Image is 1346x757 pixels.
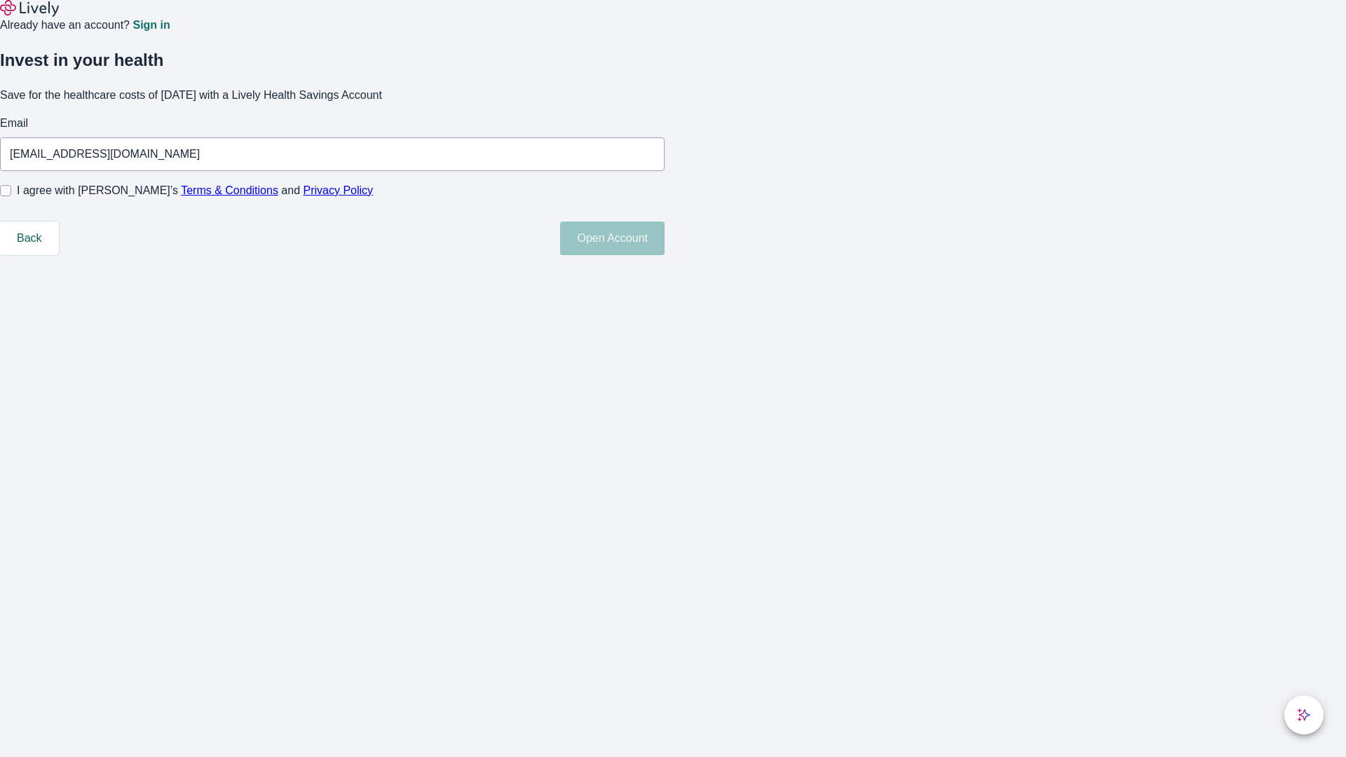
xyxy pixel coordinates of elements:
svg: Lively AI Assistant [1297,708,1311,722]
a: Terms & Conditions [181,184,278,196]
a: Privacy Policy [304,184,374,196]
a: Sign in [132,20,170,31]
button: chat [1284,695,1324,735]
span: I agree with [PERSON_NAME]’s and [17,182,373,199]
